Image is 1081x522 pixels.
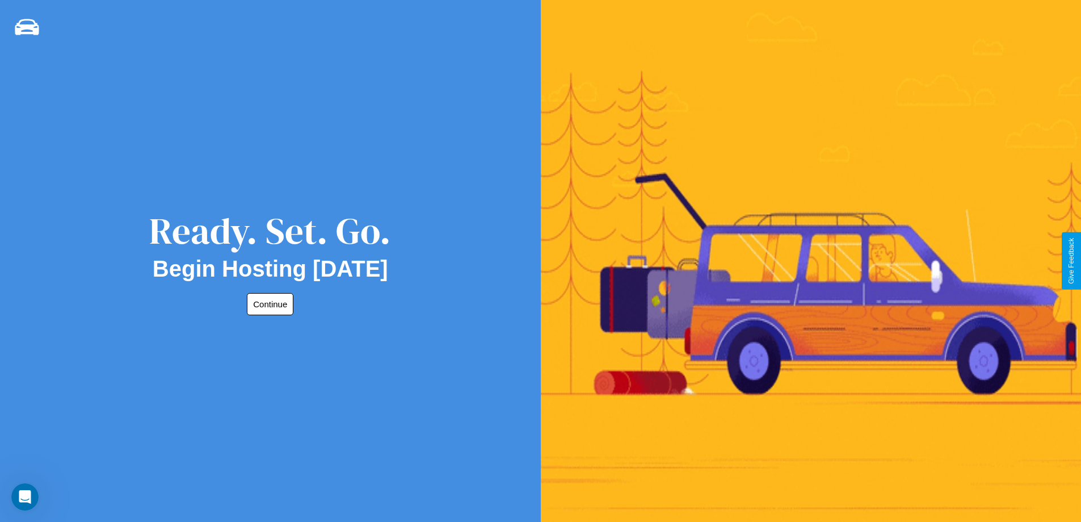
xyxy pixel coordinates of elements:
h2: Begin Hosting [DATE] [153,256,388,282]
div: Give Feedback [1067,238,1075,284]
div: Ready. Set. Go. [149,206,391,256]
button: Continue [247,293,293,315]
iframe: Intercom live chat [11,483,39,511]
